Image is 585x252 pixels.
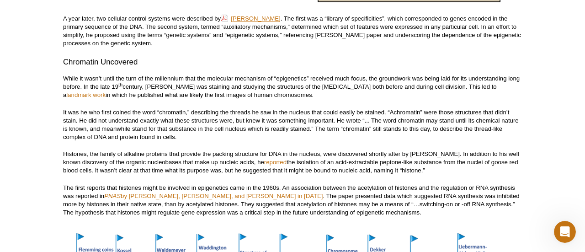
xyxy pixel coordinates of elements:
sup: th [118,81,122,87]
iframe: Intercom live chat [554,221,576,243]
h3: Chromatin Uncovered [63,57,522,68]
p: Histones, the family of alkaline proteins that provide the packing structure for DNA in the nucle... [63,150,522,175]
p: It was he who first coined the word “chromatin,” describing the threads he saw in the nucleus tha... [63,108,522,141]
p: The first reports that histones might be involved in epigenetics came in the 1960s. An associatio... [63,184,522,217]
a: [PERSON_NAME] [221,14,280,23]
p: A year later, two cellular control systems were described by . The first was a “library of specif... [63,15,522,48]
a: reported [264,159,287,166]
p: While it wasn’t until the turn of the millennium that the molecular mechanism of “epigenetics” re... [63,75,522,99]
i: PNAS [104,193,121,199]
a: PNASby [PERSON_NAME], [PERSON_NAME], and [PERSON_NAME] in [DATE] [104,193,323,199]
a: landmark work [66,91,106,98]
